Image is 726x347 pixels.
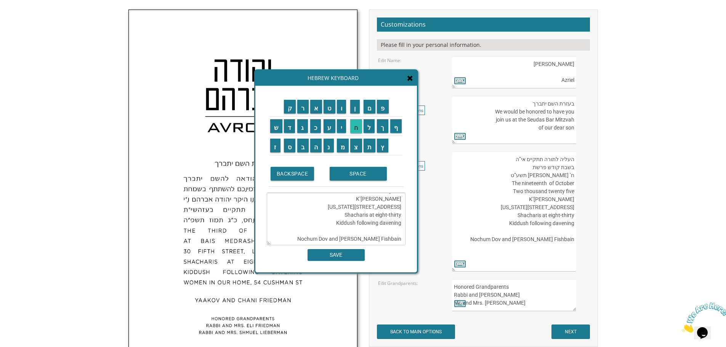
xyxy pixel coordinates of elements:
[679,299,726,336] iframe: chat widget
[337,139,349,152] input: מ
[364,119,375,133] input: ל
[310,119,321,133] input: כ
[330,167,387,181] input: SPACE
[377,100,389,114] input: פ
[297,100,309,114] input: ר
[310,139,322,152] input: ה
[377,39,590,51] div: Please fill in your personal information.
[452,96,576,144] textarea: בעזרת השם יתברך We would be honored to have you join us at the Seudas Bar Mitzvah of our dear son
[350,139,362,152] input: צ
[310,100,322,114] input: א
[452,279,576,311] textarea: Honored Grandparents [PERSON_NAME] and Mrs. [PERSON_NAME] and Mrs. [PERSON_NAME]
[324,119,335,133] input: ע
[270,119,282,133] input: ש
[378,57,401,64] label: Edit Name:
[271,167,314,181] input: BACKSPACE
[390,119,402,133] input: ף
[324,139,334,152] input: נ
[350,100,360,114] input: ן
[297,139,309,152] input: ב
[297,119,308,133] input: ג
[337,100,346,114] input: ו
[350,119,362,133] input: ח
[364,100,376,114] input: ם
[377,18,590,32] h2: Customizations
[337,119,346,133] input: י
[377,325,455,339] input: BACK TO MAIN OPTIONS
[452,152,576,272] textarea: העליה לתורה תתקיים אי”ה בשבת קודש פרשת לך לך ח’ [PERSON_NAME] תשע”ט The twenty-eighth of October ...
[284,139,296,152] input: ס
[284,100,296,114] input: ק
[452,56,576,88] textarea: [PERSON_NAME] Avromi
[378,280,418,286] label: Edit Grandparents:
[3,3,50,33] img: Chat attention grabber
[324,100,335,114] input: ט
[377,119,388,133] input: ך
[377,139,388,152] input: ץ
[364,139,376,152] input: ת
[551,325,590,339] input: NEXT
[270,139,280,152] input: ז
[284,119,295,133] input: ד
[308,249,365,261] input: SAVE
[255,70,417,86] div: Hebrew Keyboard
